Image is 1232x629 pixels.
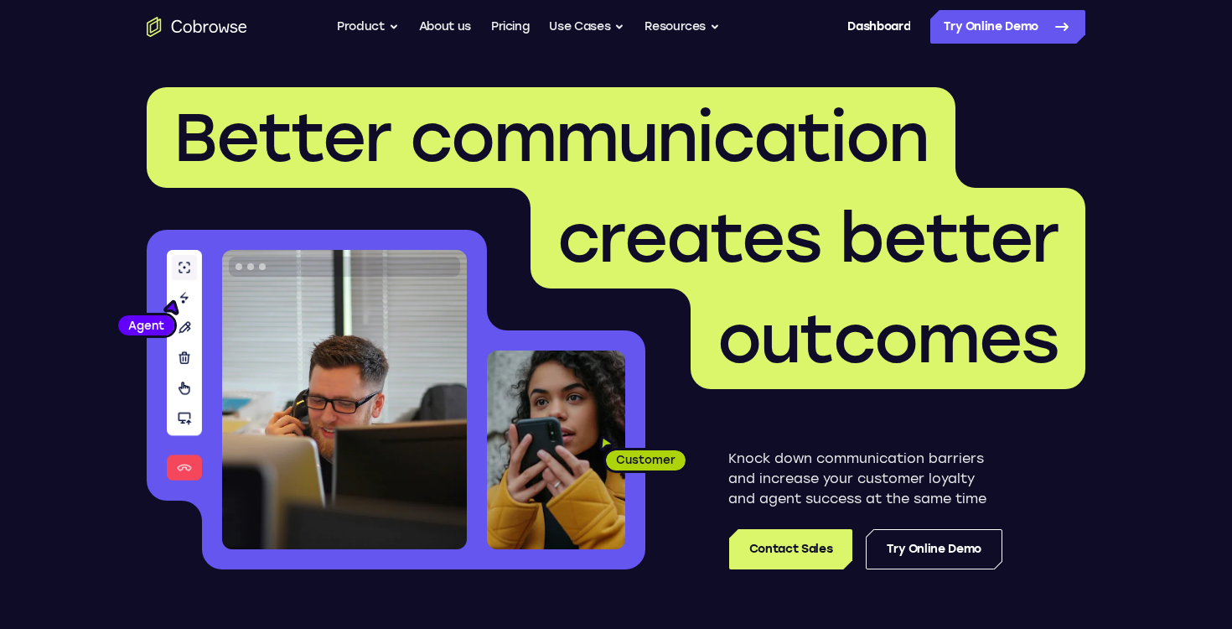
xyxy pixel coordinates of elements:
[644,10,720,44] button: Resources
[491,10,530,44] a: Pricing
[222,250,467,549] img: A customer support agent talking on the phone
[147,17,247,37] a: Go to the home page
[729,529,852,569] a: Contact Sales
[717,299,1059,379] span: outcomes
[866,529,1002,569] a: Try Online Demo
[549,10,624,44] button: Use Cases
[728,449,1002,509] p: Knock down communication barriers and increase your customer loyalty and agent success at the sam...
[487,351,625,549] img: A customer holding their phone
[173,97,929,178] span: Better communication
[930,10,1085,44] a: Try Online Demo
[847,10,910,44] a: Dashboard
[337,10,399,44] button: Product
[419,10,471,44] a: About us
[557,198,1059,278] span: creates better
